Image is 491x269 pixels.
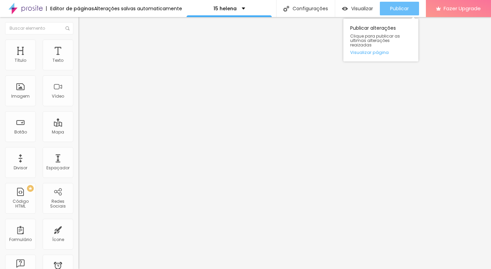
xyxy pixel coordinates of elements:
div: Ícone [52,237,64,242]
div: Redes Sociais [44,199,71,209]
div: Espaçador [46,166,70,170]
div: Vídeo [52,94,64,99]
button: Visualizar [335,2,380,15]
div: Editor de páginas [46,6,94,11]
img: Icone [283,6,289,12]
div: Texto [53,58,63,63]
button: Publicar [380,2,419,15]
div: Título [15,58,26,63]
img: view-1.svg [342,6,348,12]
div: Alterações salvas automaticamente [94,6,182,11]
div: Botão [14,130,27,134]
p: 15 helena [213,6,237,11]
span: Fazer Upgrade [444,5,481,11]
div: Código HTML [7,199,34,209]
input: Buscar elemento [5,22,73,34]
span: Publicar [390,6,409,11]
img: Icone [65,26,70,30]
div: Publicar alterações [343,19,418,61]
div: Mapa [52,130,64,134]
a: Visualizar página [350,50,412,55]
iframe: Editor [78,17,491,269]
div: Formulário [9,237,32,242]
div: Imagem [11,94,30,99]
span: Visualizar [351,6,373,11]
div: Divisor [14,166,27,170]
span: Clique para publicar as ultimas alterações reaizadas [350,34,412,47]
